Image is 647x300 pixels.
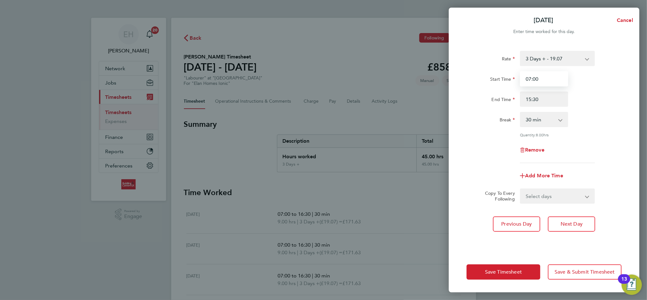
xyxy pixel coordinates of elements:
label: Copy To Every Following [480,190,515,202]
input: E.g. 18:00 [520,92,568,107]
span: Add More Time [525,173,563,179]
input: E.g. 08:00 [520,71,568,86]
button: Cancel [607,14,639,27]
button: Save & Submit Timesheet [548,264,622,280]
div: Enter time worked for this day. [449,28,639,36]
span: Save Timesheet [485,269,522,275]
p: [DATE] [534,16,554,25]
span: Cancel [615,17,633,23]
span: Previous Day [502,221,532,227]
label: End Time [492,97,515,104]
button: Add More Time [520,173,563,178]
div: Quantity: hrs [520,132,595,137]
div: 13 [621,279,627,287]
button: Open Resource Center, 13 new notifications [622,275,642,295]
label: Start Time [490,76,515,84]
button: Next Day [548,216,595,232]
button: Save Timesheet [467,264,540,280]
span: Remove [525,147,544,153]
button: Remove [520,147,544,153]
button: Previous Day [493,216,540,232]
span: 8.00 [536,132,543,137]
span: Save & Submit Timesheet [555,269,615,275]
span: Next Day [561,221,583,227]
label: Rate [502,56,515,64]
label: Break [500,117,515,125]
